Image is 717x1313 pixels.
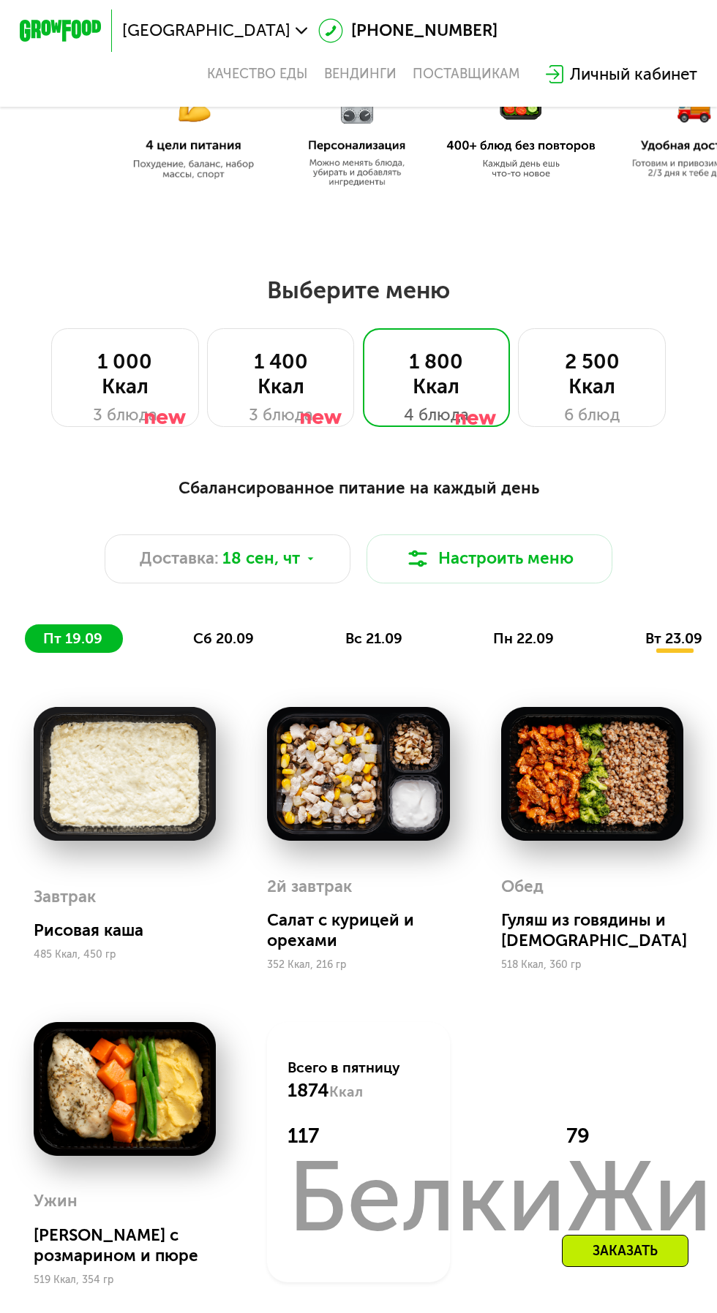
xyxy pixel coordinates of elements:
div: 3 блюда [72,403,178,428]
div: 2 500 Ккал [539,349,645,398]
span: вс 21.09 [345,630,402,647]
h2: Выберите меню [66,276,652,305]
div: 4 блюда [383,403,489,428]
a: Качество еды [207,66,307,82]
div: 2й завтрак [267,871,352,902]
div: Завтрак [34,882,96,912]
div: 1 800 Ккал [383,349,489,398]
div: Гуляш из говядины и [DEMOGRAPHIC_DATA] [501,910,700,951]
div: Заказать [562,1235,688,1267]
div: Сбалансированное питание на каждый день [25,476,693,502]
span: Доставка: [140,546,219,571]
a: [PHONE_NUMBER] [318,18,498,43]
span: сб 20.09 [193,630,254,647]
div: [PERSON_NAME] с розмарином и пюре [34,1225,233,1266]
div: 117 [288,1124,566,1149]
span: 18 сен, чт [222,546,300,571]
div: Всего в пятницу [288,1058,429,1103]
div: 518 Ккал, 360 гр [501,959,683,971]
div: 1 400 Ккал [228,349,334,398]
div: 519 Ккал, 354 гр [34,1274,216,1286]
span: вт 23.09 [645,630,702,647]
span: пн 22.09 [493,630,554,647]
div: Обед [501,871,544,902]
div: 485 Ккал, 450 гр [34,949,216,961]
div: Личный кабинет [570,62,697,87]
span: Ккал [329,1083,363,1100]
span: пт 19.09 [43,630,102,647]
div: 352 Ккал, 216 гр [267,959,449,971]
div: Салат с курицей и орехами [267,910,466,951]
button: Настроить меню [367,534,612,583]
div: 3 блюда [228,403,334,428]
span: 1874 [288,1079,329,1102]
div: Белки [288,1148,566,1246]
div: поставщикам [413,66,519,82]
div: Рисовая каша [34,920,233,941]
div: Ужин [34,1186,78,1216]
div: 1 000 Ккал [72,349,178,398]
a: Вендинги [324,66,397,82]
div: 6 блюд [539,403,645,428]
span: [GEOGRAPHIC_DATA] [122,23,290,39]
